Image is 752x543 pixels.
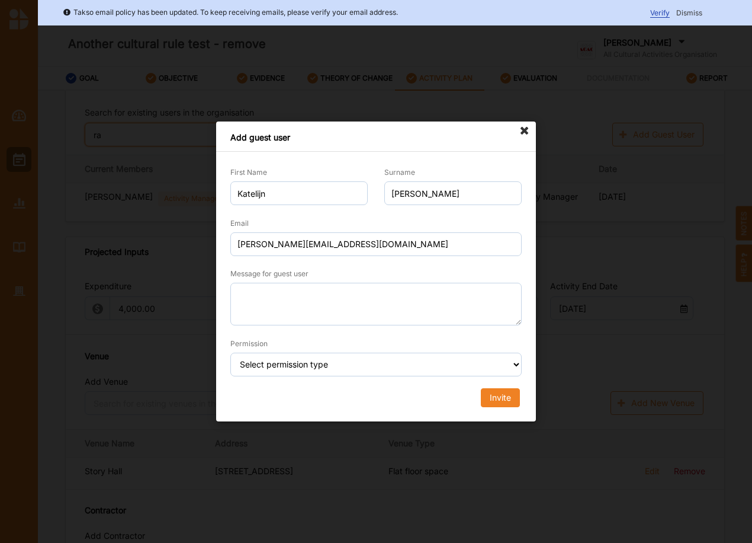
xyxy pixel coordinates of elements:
[230,167,267,177] label: First Name
[230,338,268,349] label: Permission
[490,392,511,403] div: Invite
[216,122,536,152] div: Add guest user
[650,8,670,18] span: Verify
[384,181,522,205] input: Enter Surname
[384,167,415,177] label: Surname
[481,388,520,407] button: Invite
[63,7,398,18] div: Takso email policy has been updated. To keep receiving emails, please verify your email address.
[230,232,522,256] input: Enter Email
[230,269,308,279] div: Message for guest user
[230,181,368,205] input: Enter first name
[676,8,702,17] span: Dismiss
